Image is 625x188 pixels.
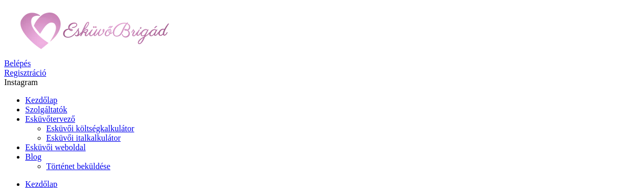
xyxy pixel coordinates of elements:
a: Kezdőlap [25,96,57,105]
a: Történet beküldése [46,162,110,171]
a: Esküvőtervező [25,114,75,123]
a: Esküvői weboldal [25,143,86,152]
ul: Blog [25,162,621,171]
a: Regisztráció [4,68,46,77]
nav: Menu [4,96,621,171]
a: Blog [25,152,41,161]
a: Szolgáltatók [25,105,67,114]
a: Esküvői költségkalkulátor [46,124,134,133]
a: Esküvői italkalkulátor [46,133,121,142]
ul: Esküvőtervező [25,124,621,143]
a: Belépés [4,59,31,68]
span: Instagram [4,78,38,87]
